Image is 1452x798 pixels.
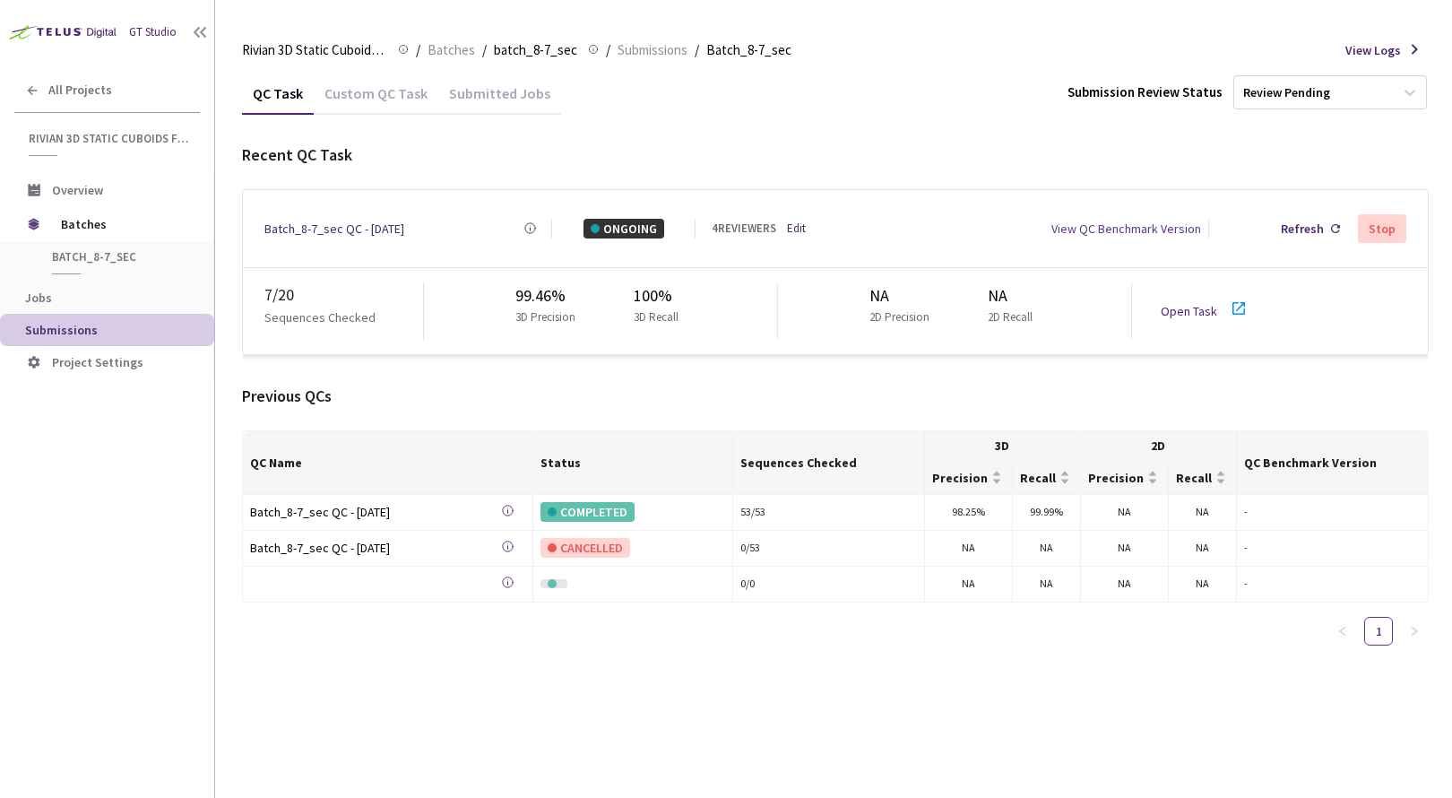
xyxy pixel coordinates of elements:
[416,39,420,61] li: /
[1013,495,1081,531] td: 99.99%
[242,384,1429,409] div: Previous QCs
[1176,471,1212,485] span: Recall
[1013,531,1081,567] td: NA
[1081,495,1169,531] td: NA
[243,431,533,494] th: QC Name
[1081,567,1169,603] td: NA
[925,461,1013,494] th: Precision
[583,219,664,239] div: ONGOING
[540,502,635,522] div: COMPLETED
[1161,303,1217,319] a: Open Task
[614,39,691,59] a: Submissions
[1400,617,1429,646] li: Next Page
[1400,617,1429,646] button: right
[869,283,937,308] div: NA
[706,39,791,61] span: Batch_8-7_sec
[925,431,1081,461] th: 3D
[740,540,916,557] div: 0 / 53
[250,502,501,523] a: Batch_8-7_sec QC - [DATE]
[1244,504,1421,521] div: -
[264,308,376,327] p: Sequences Checked
[242,143,1429,168] div: Recent QC Task
[494,39,577,61] span: batch_8-7_sec
[1169,567,1237,603] td: NA
[1244,576,1421,593] div: -
[438,84,561,115] div: Submitted Jobs
[1088,471,1144,485] span: Precision
[1369,221,1396,236] div: Stop
[1281,219,1324,239] div: Refresh
[787,220,806,238] a: Edit
[733,431,924,494] th: Sequences Checked
[1081,461,1169,494] th: Precision
[264,282,423,308] div: 7 / 20
[925,495,1013,531] td: 98.25%
[988,308,1033,326] p: 2D Recall
[1409,626,1420,637] span: right
[1244,540,1421,557] div: -
[988,283,1040,308] div: NA
[1169,495,1237,531] td: NA
[869,308,929,326] p: 2D Precision
[428,39,475,61] span: Batches
[1328,617,1357,646] button: left
[1169,461,1237,494] th: Recall
[61,206,184,242] span: Batches
[1243,84,1330,101] div: Review Pending
[1020,471,1056,485] span: Recall
[695,39,699,61] li: /
[515,283,583,308] div: 99.46%
[25,322,98,338] span: Submissions
[482,39,487,61] li: /
[533,431,733,494] th: Status
[25,290,52,306] span: Jobs
[250,502,501,522] div: Batch_8-7_sec QC - [DATE]
[48,82,112,98] span: All Projects
[424,39,479,59] a: Batches
[606,39,610,61] li: /
[1013,567,1081,603] td: NA
[1345,40,1401,60] span: View Logs
[52,249,185,265] span: batch_8-7_sec
[740,504,916,521] div: 53 / 53
[1081,531,1169,567] td: NA
[242,84,314,115] div: QC Task
[129,23,177,41] div: GT Studio
[1337,626,1348,637] span: left
[314,84,438,115] div: Custom QC Task
[1081,431,1237,461] th: 2D
[52,354,143,370] span: Project Settings
[618,39,687,61] span: Submissions
[932,471,988,485] span: Precision
[52,182,103,198] span: Overview
[540,538,630,558] div: CANCELLED
[1365,618,1392,645] a: 1
[1364,617,1393,646] li: 1
[515,308,575,326] p: 3D Precision
[712,220,776,238] div: 4 REVIEWERS
[634,308,678,326] p: 3D Recall
[264,219,404,239] a: Batch_8-7_sec QC - [DATE]
[1051,219,1201,239] div: View QC Benchmark Version
[1328,617,1357,646] li: Previous Page
[1067,82,1223,103] div: Submission Review Status
[1237,431,1429,494] th: QC Benchmark Version
[925,567,1013,603] td: NA
[1169,531,1237,567] td: NA
[250,538,501,558] div: Batch_8-7_sec QC - [DATE]
[925,531,1013,567] td: NA
[1013,461,1081,494] th: Recall
[242,39,387,61] span: Rivian 3D Static Cuboids fixed[2024-25]
[740,576,916,593] div: 0 / 0
[634,283,686,308] div: 100%
[29,131,189,146] span: Rivian 3D Static Cuboids fixed[2024-25]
